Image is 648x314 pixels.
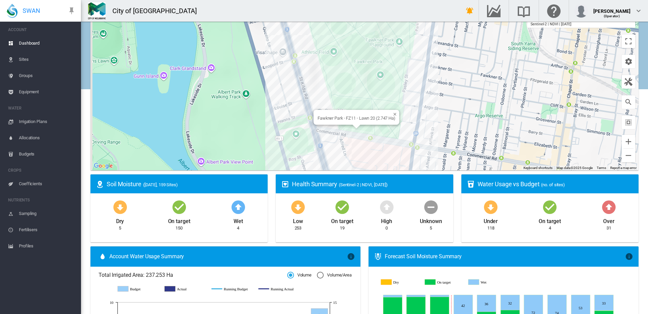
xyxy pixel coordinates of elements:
div: 118 [487,225,494,231]
span: Equipment [19,84,76,100]
md-icon: icon-thermometer-lines [374,252,382,261]
div: Forecast Soil Moisture Summary [385,253,625,260]
md-icon: icon-checkbox-marked-circle [171,199,187,215]
span: NUTRIENTS [8,195,76,206]
md-radio-button: Volume [287,272,312,279]
button: icon-bell-ring [463,4,477,18]
div: 5 [119,225,121,231]
g: Running Budget [212,286,252,292]
g: Wet Sep 04, 2025 5 [383,295,402,297]
span: Groups [19,68,76,84]
span: ACCOUNT [8,24,76,35]
img: profile.jpg [574,4,588,18]
div: On target [539,215,561,225]
div: Water Usage vs Budget [478,180,633,188]
g: Wet [468,279,507,285]
div: On target [168,215,190,225]
span: Sentinel-2 | NDVI [531,22,558,26]
g: On target [425,279,463,285]
div: Over [603,215,615,225]
md-icon: icon-pin [67,7,76,15]
button: Zoom out [622,149,635,162]
md-icon: icon-heart-box-outline [281,180,289,188]
span: (no. of sites) [541,182,565,187]
span: Fertilisers [19,222,76,238]
div: Wet [234,215,243,225]
div: 5 [430,225,432,231]
md-radio-button: Volume/Area [317,272,352,279]
div: 4 [549,225,551,231]
span: Account Water Usage Summary [109,253,347,260]
md-icon: icon-arrow-down-bold-circle [290,199,306,215]
md-icon: icon-select-all [624,118,632,126]
md-icon: icon-arrow-up-bold-circle [379,199,395,215]
md-icon: icon-arrow-down-bold-circle [483,199,499,215]
span: Map data ©2025 Google [557,166,593,170]
md-icon: icon-minus-circle [423,199,439,215]
div: On target [331,215,353,225]
md-icon: icon-checkbox-marked-circle [542,199,558,215]
g: Budget [118,286,158,292]
span: | [DATE] [559,22,571,26]
span: Dashboard [19,35,76,51]
tspan: 10 [110,300,113,305]
div: Soil Moisture [107,180,262,188]
div: City of [GEOGRAPHIC_DATA] [112,6,203,16]
span: Sites [19,51,76,68]
div: [PERSON_NAME] [593,5,630,12]
g: Dry [381,279,420,285]
span: Allocations [19,130,76,146]
tspan: 15 [333,300,337,305]
button: Close [390,110,395,115]
div: 253 [295,225,302,231]
md-icon: icon-information [625,252,633,261]
div: Under [484,215,498,225]
md-icon: Search the knowledge base [516,7,532,15]
a: Report a map error [610,166,637,170]
g: Actual [165,286,205,292]
g: Wet Sep 09, 2025 32 [501,295,519,310]
button: icon-magnify [622,95,635,109]
span: ([DATE], 159 Sites) [143,182,178,187]
g: Running Actual [259,286,299,292]
md-icon: icon-cog [624,57,632,66]
div: Fawkner Park - FZ11 - Lawn 20 (2.747 Ha) [318,116,395,121]
md-icon: icon-bell-ring [466,7,474,15]
md-icon: icon-map-marker-radius [96,180,104,188]
md-icon: Go to the Data Hub [486,7,502,15]
span: SWAN [23,6,40,15]
span: Coefficients [19,176,76,192]
button: icon-select-all [622,116,635,129]
a: Open this area in Google Maps (opens a new window) [92,162,114,170]
g: Wet Sep 13, 2025 33 [594,295,613,311]
div: High [381,215,392,225]
md-icon: icon-chevron-down [634,7,643,15]
img: Google [92,162,114,170]
span: Profiles [19,238,76,254]
span: (Operator) [604,14,620,18]
md-icon: icon-checkbox-marked-circle [334,199,350,215]
img: Z [88,2,106,19]
div: Health Summary [292,180,448,188]
md-icon: icon-arrow-down-bold-circle [112,199,128,215]
g: Wet Sep 05, 2025 4 [406,295,425,297]
md-icon: icon-water [99,252,107,261]
md-icon: icon-arrow-up-bold-circle [601,199,617,215]
g: Wet Sep 08, 2025 36 [477,295,496,312]
button: Zoom in [622,135,635,148]
span: CROPS [8,165,76,176]
md-icon: icon-magnify [624,98,632,106]
button: Keyboard shortcuts [523,166,552,170]
span: WATER [8,103,76,114]
div: Low [293,215,303,225]
span: Irrigation Plans [19,114,76,130]
md-icon: icon-information [347,252,355,261]
a: Terms [597,166,606,170]
div: 150 [175,225,183,231]
md-icon: Click here for help [546,7,562,15]
g: Wet Sep 06, 2025 4 [430,295,449,297]
md-icon: icon-arrow-up-bold-circle [230,199,246,215]
span: (Sentinel-2 | NDVI, [DATE]) [339,182,388,187]
span: Budgets [19,146,76,162]
md-icon: icon-cup-water [467,180,475,188]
